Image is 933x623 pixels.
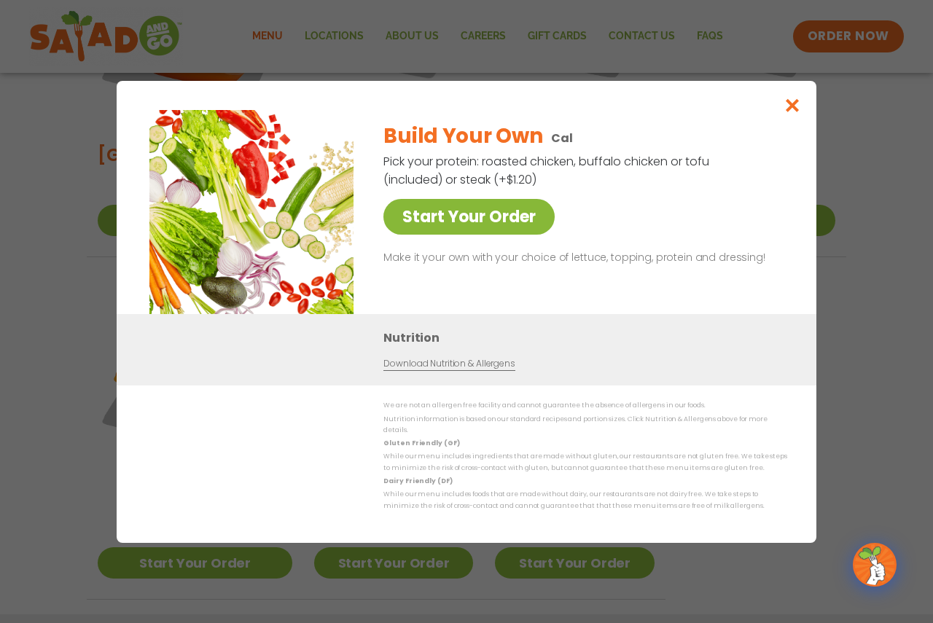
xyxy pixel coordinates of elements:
img: wpChatIcon [854,544,895,585]
p: We are not an allergen free facility and cannot guarantee the absence of allergens in our foods. [383,400,787,411]
strong: Dairy Friendly (DF) [383,477,452,485]
a: Download Nutrition & Allergens [383,357,515,371]
h2: Build Your Own [383,121,542,152]
p: Make it your own with your choice of lettuce, topping, protein and dressing! [383,249,781,267]
p: While our menu includes ingredients that are made without gluten, our restaurants are not gluten ... [383,451,787,474]
p: While our menu includes foods that are made without dairy, our restaurants are not dairy free. We... [383,489,787,512]
a: Start Your Order [383,199,555,235]
p: Nutrition information is based on our standard recipes and portion sizes. Click Nutrition & Aller... [383,413,787,436]
button: Close modal [769,81,816,130]
strong: Gluten Friendly (GF) [383,439,459,447]
p: Cal [551,129,573,147]
img: Featured product photo for Build Your Own [149,110,354,314]
h3: Nutrition [383,329,795,347]
p: Pick your protein: roasted chicken, buffalo chicken or tofu (included) or steak (+$1.20) [383,152,711,189]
